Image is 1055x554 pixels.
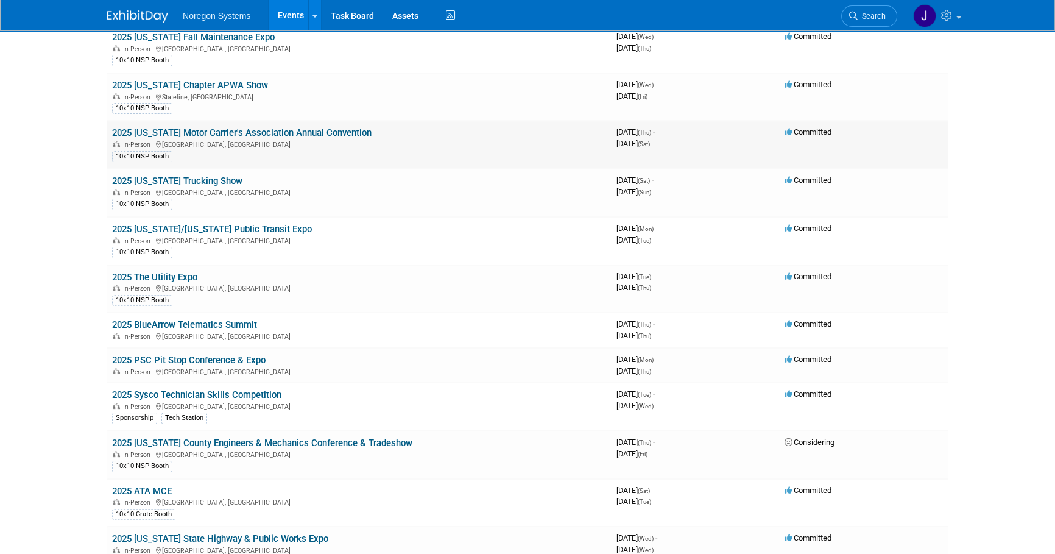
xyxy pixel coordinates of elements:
div: 10x10 NSP Booth [112,461,172,472]
span: - [653,438,655,447]
img: In-Person Event [113,451,120,457]
a: 2025 PSC Pit Stop Conference & Expo [112,355,266,366]
span: [DATE] [616,272,655,281]
span: (Wed) [638,82,654,88]
span: (Fri) [638,451,647,458]
span: - [653,319,655,328]
span: [DATE] [616,139,650,148]
a: 2025 [US_STATE] Fall Maintenance Expo [112,32,275,43]
div: [GEOGRAPHIC_DATA], [GEOGRAPHIC_DATA] [112,235,607,245]
span: (Thu) [638,321,651,328]
span: Committed [785,224,831,233]
span: In-Person [123,93,154,101]
span: (Tue) [638,237,651,244]
span: - [653,127,655,137]
span: (Tue) [638,499,651,505]
span: [DATE] [616,127,655,137]
img: In-Person Event [113,547,120,553]
span: Committed [785,533,831,542]
span: (Sun) [638,189,651,196]
span: In-Person [123,403,154,411]
span: In-Person [123,141,154,149]
a: 2025 [US_STATE] Trucking Show [112,176,242,186]
a: 2025 The Utility Expo [112,272,197,283]
div: Tech Station [161,413,207,424]
span: (Thu) [638,129,651,136]
div: 10x10 NSP Booth [112,199,172,210]
span: In-Person [123,189,154,197]
span: Considering [785,438,834,447]
span: - [652,176,654,185]
img: In-Person Event [113,141,120,147]
span: (Tue) [638,274,651,280]
span: [DATE] [616,389,655,399]
div: [GEOGRAPHIC_DATA], [GEOGRAPHIC_DATA] [112,43,607,53]
span: (Sat) [638,177,650,184]
span: [DATE] [616,283,651,292]
span: (Thu) [638,333,651,339]
span: Committed [785,80,831,89]
span: (Wed) [638,403,654,410]
span: In-Person [123,45,154,53]
span: [DATE] [616,497,651,506]
span: - [652,486,654,495]
span: Noregon Systems [183,11,250,21]
span: (Wed) [638,535,654,542]
img: In-Person Event [113,237,120,243]
div: 10x10 NSP Booth [112,55,172,66]
div: 10x10 NSP Booth [112,103,172,114]
a: Search [841,5,897,27]
span: Committed [785,486,831,495]
span: [DATE] [616,449,647,458]
span: In-Person [123,368,154,376]
span: (Thu) [638,285,651,291]
img: In-Person Event [113,333,120,339]
img: In-Person Event [113,368,120,374]
span: (Mon) [638,226,654,232]
span: - [653,272,655,281]
div: [GEOGRAPHIC_DATA], [GEOGRAPHIC_DATA] [112,366,607,376]
a: 2025 [US_STATE] Chapter APWA Show [112,80,268,91]
a: 2025 [US_STATE] County Engineers & Mechanics Conference & Tradeshow [112,438,412,449]
span: In-Person [123,333,154,341]
span: [DATE] [616,80,657,89]
img: In-Person Event [113,403,120,409]
span: (Sat) [638,488,650,494]
img: ExhibitDay [107,10,168,23]
span: In-Person [123,237,154,245]
div: [GEOGRAPHIC_DATA], [GEOGRAPHIC_DATA] [112,331,607,341]
a: 2025 [US_STATE] Motor Carrier's Association Annual Convention [112,127,372,138]
a: 2025 [US_STATE]/[US_STATE] Public Transit Expo [112,224,312,235]
span: [DATE] [616,176,654,185]
span: [DATE] [616,355,657,364]
span: [DATE] [616,43,651,52]
img: In-Person Event [113,189,120,195]
span: In-Person [123,499,154,506]
span: [DATE] [616,366,651,375]
span: [DATE] [616,331,651,340]
span: [DATE] [616,91,647,101]
div: [GEOGRAPHIC_DATA], [GEOGRAPHIC_DATA] [112,283,607,293]
span: Committed [785,389,831,399]
span: Search [858,12,886,21]
span: Committed [785,319,831,328]
span: - [655,533,657,542]
div: [GEOGRAPHIC_DATA], [GEOGRAPHIC_DATA] [112,449,607,459]
span: In-Person [123,451,154,459]
span: Committed [785,127,831,137]
span: [DATE] [616,486,654,495]
span: [DATE] [616,235,651,244]
span: Committed [785,355,831,364]
span: [DATE] [616,224,657,233]
img: In-Person Event [113,285,120,291]
span: (Mon) [638,357,654,363]
span: - [655,32,657,41]
span: (Thu) [638,45,651,52]
img: In-Person Event [113,93,120,99]
span: (Wed) [638,34,654,40]
span: (Fri) [638,93,647,100]
img: Johana Gil [913,4,936,27]
div: [GEOGRAPHIC_DATA], [GEOGRAPHIC_DATA] [112,139,607,149]
span: [DATE] [616,319,655,328]
span: - [655,355,657,364]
